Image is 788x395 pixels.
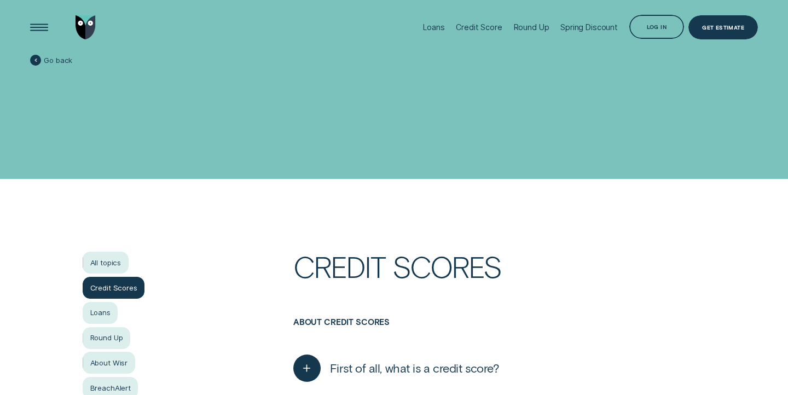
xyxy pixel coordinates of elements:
[293,317,705,347] h3: About credit scores
[423,22,444,32] div: Loans
[27,15,51,40] button: Open Menu
[456,22,502,32] div: Credit Score
[83,327,130,349] a: Round Up
[330,361,500,375] span: First of all, what is a credit score?
[30,55,72,66] a: Go back
[514,22,549,32] div: Round Up
[688,15,758,40] a: Get Estimate
[44,56,72,65] span: Go back
[76,15,96,40] img: Wisr
[293,252,705,317] h1: Credit Scores
[629,15,684,39] button: Log in
[293,355,500,382] button: First of all, what is a credit score?
[83,277,144,299] a: Credit Scores
[560,22,618,32] div: Spring Discount
[83,302,118,324] a: Loans
[83,252,128,274] a: All topics
[83,352,135,374] a: About Wisr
